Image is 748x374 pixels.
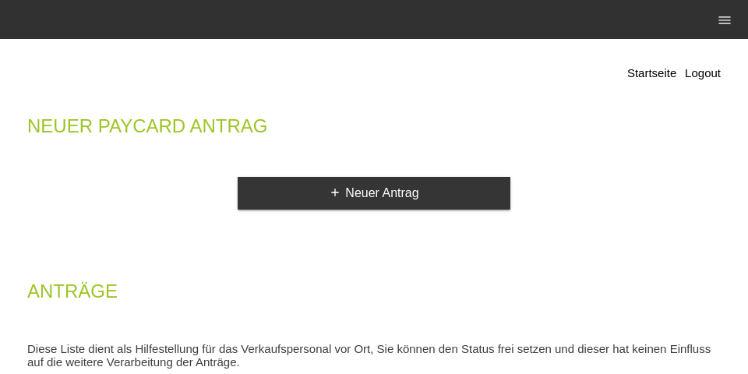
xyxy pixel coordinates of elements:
[627,66,676,79] a: Startseite
[329,186,341,199] i: add
[27,284,721,307] h2: Anträge
[27,342,721,369] p: Diese Liste dient als Hilfestellung für das Verkaufspersonal vor Ort, Sie können den Status frei ...
[238,177,510,210] a: addNeuer Antrag
[709,15,740,24] a: menu
[27,118,721,142] h2: Neuer Paycard Antrag
[717,12,732,28] i: menu
[685,66,721,79] a: Logout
